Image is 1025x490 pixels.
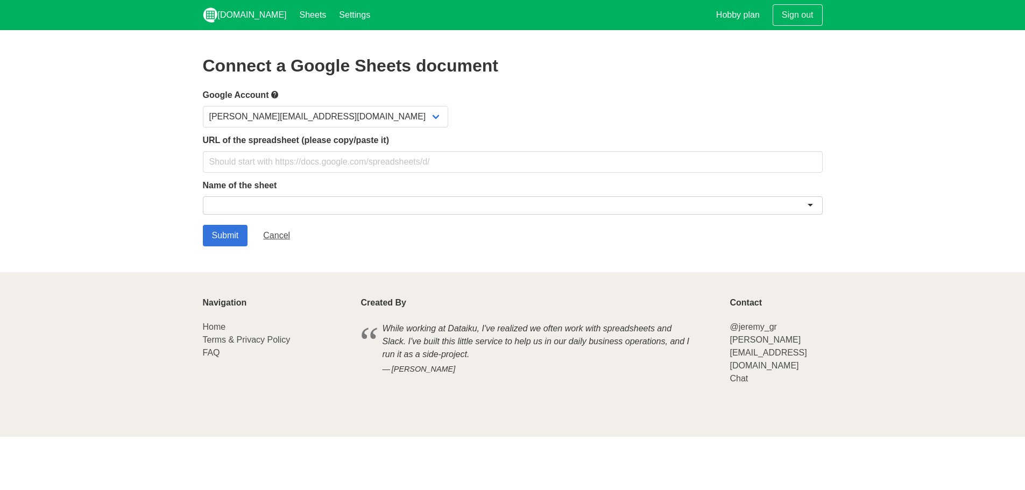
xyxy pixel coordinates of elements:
[361,298,717,308] p: Created By
[203,298,348,308] p: Navigation
[203,8,218,23] img: logo_v2_white.png
[730,298,822,308] p: Contact
[254,225,299,246] a: Cancel
[203,335,291,344] a: Terms & Privacy Policy
[730,374,748,383] a: Chat
[203,225,248,246] input: Submit
[203,88,823,102] label: Google Account
[203,134,823,147] label: URL of the spreadsheet (please copy/paste it)
[773,4,823,26] a: Sign out
[730,322,776,331] a: @jeremy_gr
[730,335,807,370] a: [PERSON_NAME][EMAIL_ADDRESS][DOMAIN_NAME]
[203,179,823,192] label: Name of the sheet
[361,321,717,377] blockquote: While working at Dataiku, I've realized we often work with spreadsheets and Slack. I've built thi...
[203,322,226,331] a: Home
[383,364,696,375] cite: [PERSON_NAME]
[203,56,823,75] h2: Connect a Google Sheets document
[203,348,220,357] a: FAQ
[203,151,823,173] input: Should start with https://docs.google.com/spreadsheets/d/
